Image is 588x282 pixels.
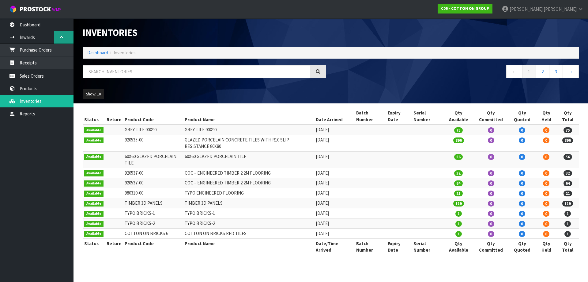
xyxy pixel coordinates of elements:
input: Search inventories [83,65,310,78]
span: 0 [488,170,494,176]
td: COTTON ON BRICKS RED TILES [183,228,314,238]
span: 64 [454,180,463,186]
span: 0 [519,211,525,217]
span: Available [84,211,104,217]
td: TYPO ENGINEERED FLOORING [183,188,314,198]
span: 0 [519,221,525,227]
th: Qty Held [536,238,557,255]
td: [DATE] [314,198,355,208]
td: COC – ENGINEERED TIMBER 2.2M FLOORING [183,178,314,188]
span: 0 [543,191,549,196]
td: TIMBER 3D PANELS [183,198,314,208]
span: 0 [519,137,525,143]
span: 32 [563,170,572,176]
span: 0 [519,154,525,160]
span: [PERSON_NAME] [510,6,543,12]
span: 0 [543,170,549,176]
th: Product Name [183,108,314,125]
span: 0 [519,231,525,237]
th: Qty Available [443,238,474,255]
span: 32 [454,170,463,176]
td: [DATE] [314,151,355,168]
span: 1 [455,231,462,237]
span: 64 [563,180,572,186]
span: 119 [453,201,464,207]
span: Available [84,201,104,207]
th: Expiry Date [386,238,412,255]
span: 0 [488,201,494,207]
span: 0 [543,221,549,227]
span: 1 [455,221,462,227]
span: Available [84,221,104,227]
a: 3 [549,65,563,78]
td: 980310-00 [123,188,183,198]
span: 0 [519,201,525,207]
th: Qty Committed [474,108,509,125]
th: Batch Number [355,238,386,255]
span: 1 [564,231,571,237]
td: COTTON ON BRICKS 6 [123,228,183,238]
td: GLAZED PORCELAIN CONCRETE TILES WITH R10 SLIP RESISTANCE 80X80 [183,135,314,151]
span: Available [84,180,104,187]
span: [PERSON_NAME] [544,6,577,12]
a: ← [506,65,522,78]
td: 920537-00 [123,178,183,188]
span: 0 [543,211,549,217]
span: 0 [488,180,494,186]
a: → [563,65,579,78]
th: Return [105,238,123,255]
td: [DATE] [314,178,355,188]
span: Inventories [114,50,136,56]
td: GREY TILE 90X90 [183,125,314,135]
th: Serial Number [412,238,443,255]
span: 56 [454,154,463,160]
th: Qty Committed [474,238,509,255]
a: Dashboard [87,50,108,56]
td: GREY TILE 90X90 [123,125,183,135]
td: [DATE] [314,228,355,238]
td: 60X60 GLAZED PORCELAIN TILE [183,151,314,168]
th: Date/Time Arrived [314,238,355,255]
td: TIMBER 3D PANELS [123,198,183,208]
img: cube-alt.png [9,5,17,13]
span: 21 [454,191,463,196]
span: 0 [488,191,494,196]
td: TYPO BRICKS-1 [123,208,183,218]
span: 21 [563,191,572,196]
td: COC – ENGINEERED TIMBER 2.2M FLOORING [183,168,314,178]
td: [DATE] [314,218,355,228]
td: 920535-00 [123,135,183,151]
h1: Inventories [83,28,326,38]
span: 0 [543,137,549,143]
th: Return [105,108,123,125]
td: TYPO BRICKS-2 [183,218,314,228]
td: 60X60 GLAZED PORCELAIN TILE [123,151,183,168]
span: Available [84,191,104,197]
span: 56 [563,154,572,160]
span: Available [84,170,104,176]
th: Date Arrived [314,108,355,125]
span: 75 [563,127,572,133]
small: WMS [52,7,62,13]
span: Available [84,231,104,237]
a: 1 [522,65,536,78]
th: Expiry Date [386,108,412,125]
span: 1 [564,221,571,227]
th: Serial Number [412,108,443,125]
span: ProStock [20,5,51,13]
th: Product Code [123,238,183,255]
span: 0 [519,170,525,176]
th: Qty Held [536,108,557,125]
span: 0 [488,154,494,160]
span: 0 [488,137,494,143]
span: 0 [543,180,549,186]
span: 0 [543,231,549,237]
span: 896 [562,137,573,143]
span: 896 [453,137,464,143]
span: 0 [543,154,549,160]
span: 0 [488,221,494,227]
span: Available [84,154,104,160]
th: Qty Total [556,108,579,125]
th: Status [83,238,105,255]
span: 0 [543,127,549,133]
